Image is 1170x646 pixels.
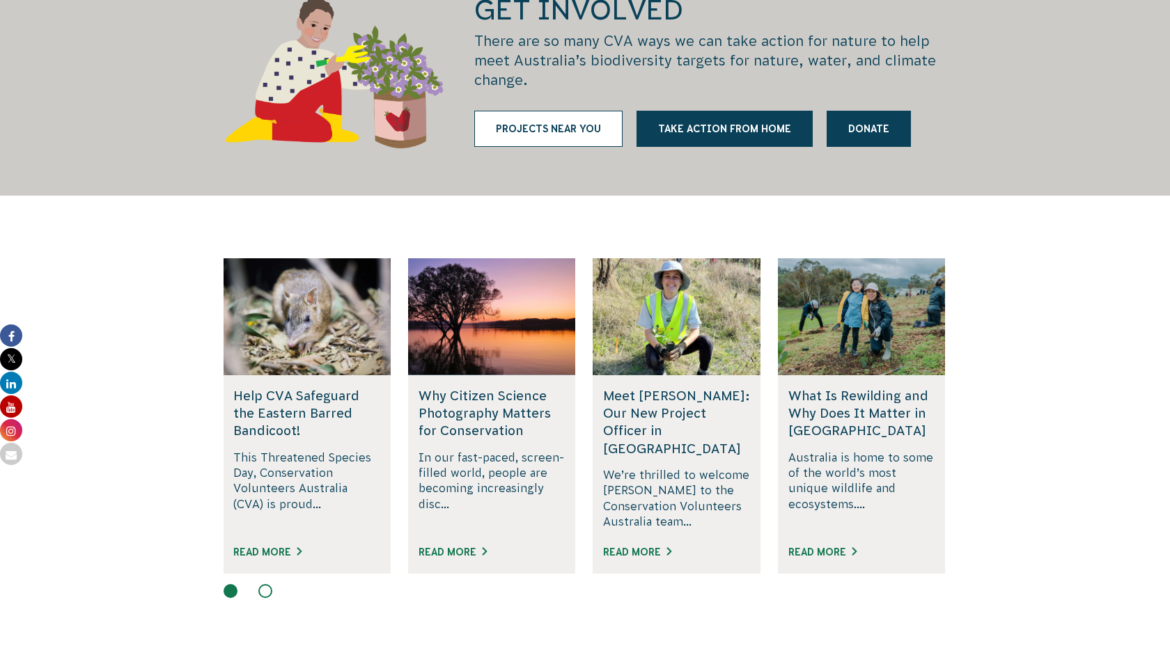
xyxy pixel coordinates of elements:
a: Read More [788,546,857,558]
p: Australia is home to some of the world’s most unique wildlife and ecosystems.... [788,450,935,530]
p: There are so many CVA ways we can take action for nature to help meet Australia’s biodiversity ta... [474,31,946,90]
p: We’re thrilled to welcome [PERSON_NAME] to the Conservation Volunteers Australia team... [603,467,750,530]
h5: Meet [PERSON_NAME]: Our New Project Officer in [GEOGRAPHIC_DATA] [603,387,750,457]
a: Take action from home [637,111,813,147]
a: Donate [827,111,911,147]
h5: What Is Rewilding and Why Does It Matter in [GEOGRAPHIC_DATA] [788,387,935,440]
h5: Why Citizen Science Photography Matters for Conservation [419,387,565,440]
a: Read More [233,546,302,558]
a: Projects near you [474,111,623,147]
a: Read More [419,546,487,558]
a: Read More [603,546,671,558]
h5: Help CVA Safeguard the Eastern Barred Bandicoot! [233,387,380,440]
p: This Threatened Species Day, Conservation Volunteers Australia (CVA) is proud... [233,450,380,530]
p: In our fast-paced, screen-filled world, people are becoming increasingly disc... [419,450,565,530]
